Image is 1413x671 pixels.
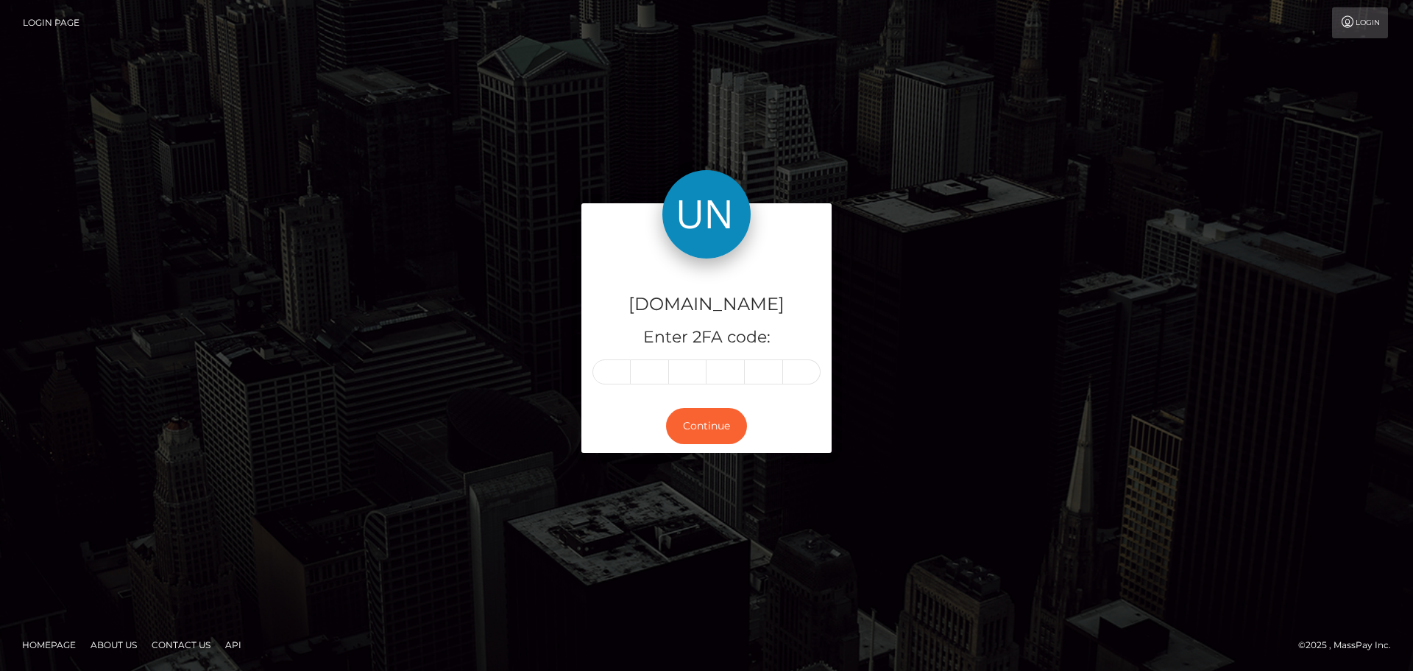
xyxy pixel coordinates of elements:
[16,633,82,656] a: Homepage
[146,633,216,656] a: Contact Us
[1332,7,1388,38] a: Login
[219,633,247,656] a: API
[662,170,751,259] img: Unlockt.me
[1298,637,1402,653] div: © 2025 , MassPay Inc.
[592,292,821,317] h4: [DOMAIN_NAME]
[666,408,747,444] button: Continue
[23,7,79,38] a: Login Page
[85,633,143,656] a: About Us
[592,326,821,349] h5: Enter 2FA code:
